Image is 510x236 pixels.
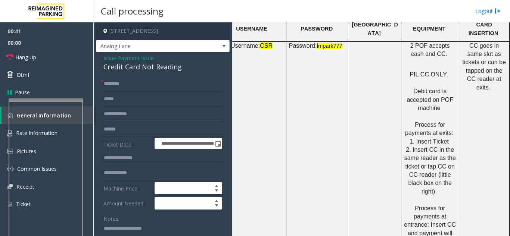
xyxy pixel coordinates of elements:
img: logout [495,7,501,15]
span: i [317,43,318,49]
img: 'icon' [7,166,13,172]
span: CC goes in same slot as tickets or can be tapped on the CC reader at exits. [462,43,506,91]
span: Hang Up [15,53,36,61]
span: PASSWORD [301,26,333,32]
span: Username: [231,43,260,49]
h4: [STREET_ADDRESS] [96,22,230,40]
span: Toggle popup [214,138,222,149]
span: Decrease value [211,203,222,209]
span: Process for payments at exits: [405,122,453,136]
span: Decrease value [211,188,222,194]
span: CARD INSERTION [469,22,498,36]
span: EQUIPMENT [413,26,445,32]
span: Debit card is accepted on POF machine [407,88,453,111]
h3: Call processing [97,2,167,20]
label: Notes: [103,212,119,223]
span: 2. Insert CC in the same reader as the ticket or tap CC on CC reader (little black box on the rig... [404,147,456,195]
a: General Information [1,107,93,124]
span: Payment Issue [118,54,154,62]
span: Pause [15,88,30,96]
div: Credit Card Not Reading [103,62,222,72]
a: Logout [475,7,501,15]
label: Ticket Date: [102,138,153,149]
span: Increase value [211,182,222,188]
label: Machine Price: [102,182,153,195]
span: Issue [103,54,116,62]
span: 2 POF accepts cash and CC. [410,43,450,57]
span: Increase value [211,197,222,203]
img: 'icon' [7,184,13,189]
img: 'icon' [7,130,12,136]
span: - [116,54,154,62]
span: CSR [260,43,273,49]
img: 'icon' [7,113,13,118]
img: 'icon' [7,201,12,208]
span: Dtmf [17,71,29,79]
span: 1. Insert Ticket [410,138,449,145]
span: mpark777 [318,43,342,49]
span: [GEOGRAPHIC_DATA] [352,22,398,36]
span: USERNAME [236,26,267,32]
label: Amount Needed: [102,197,153,210]
span: PIL CC ONLY. [410,71,448,78]
span: Analog Lane [96,40,203,52]
img: 'icon' [7,149,13,154]
span: Password: [289,43,317,49]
